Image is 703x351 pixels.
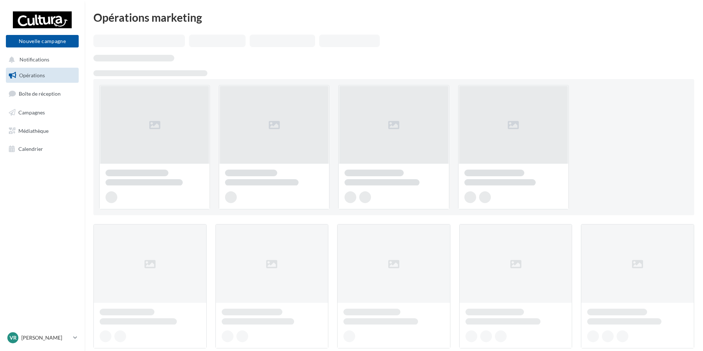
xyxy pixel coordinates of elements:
a: Opérations [4,68,80,83]
span: Boîte de réception [19,91,61,97]
span: Campagnes [18,109,45,116]
button: Nouvelle campagne [6,35,79,47]
span: Opérations [19,72,45,78]
span: Notifications [19,57,49,63]
span: Vr [10,334,17,341]
a: Calendrier [4,141,80,157]
a: Médiathèque [4,123,80,139]
a: Boîte de réception [4,86,80,102]
p: [PERSON_NAME] [21,334,70,341]
div: Opérations marketing [93,12,694,23]
a: Vr [PERSON_NAME] [6,331,79,345]
a: Campagnes [4,105,80,120]
span: Médiathèque [18,127,49,134]
span: Calendrier [18,146,43,152]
